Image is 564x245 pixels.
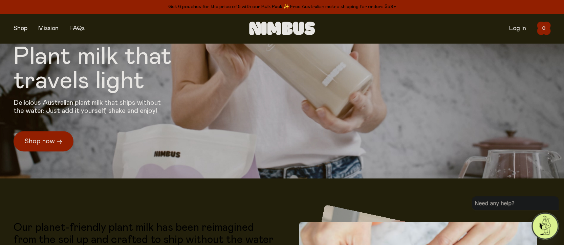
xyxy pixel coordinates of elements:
a: Log In [509,25,526,31]
p: Delicious Australian plant milk that ships without the water. Just add it yourself, shake and enjoy! [14,99,165,115]
button: 0 [537,22,550,35]
div: Get 6 pouches for the price of 5 with our Bulk Pack ✨ Free Australian metro shipping for orders $59+ [14,3,550,11]
h1: Plant milk that travels light [14,45,209,93]
a: Shop now → [14,131,73,151]
a: FAQs [69,25,85,31]
div: Need any help? [472,196,559,210]
a: Mission [38,25,59,31]
img: agent [533,214,558,239]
